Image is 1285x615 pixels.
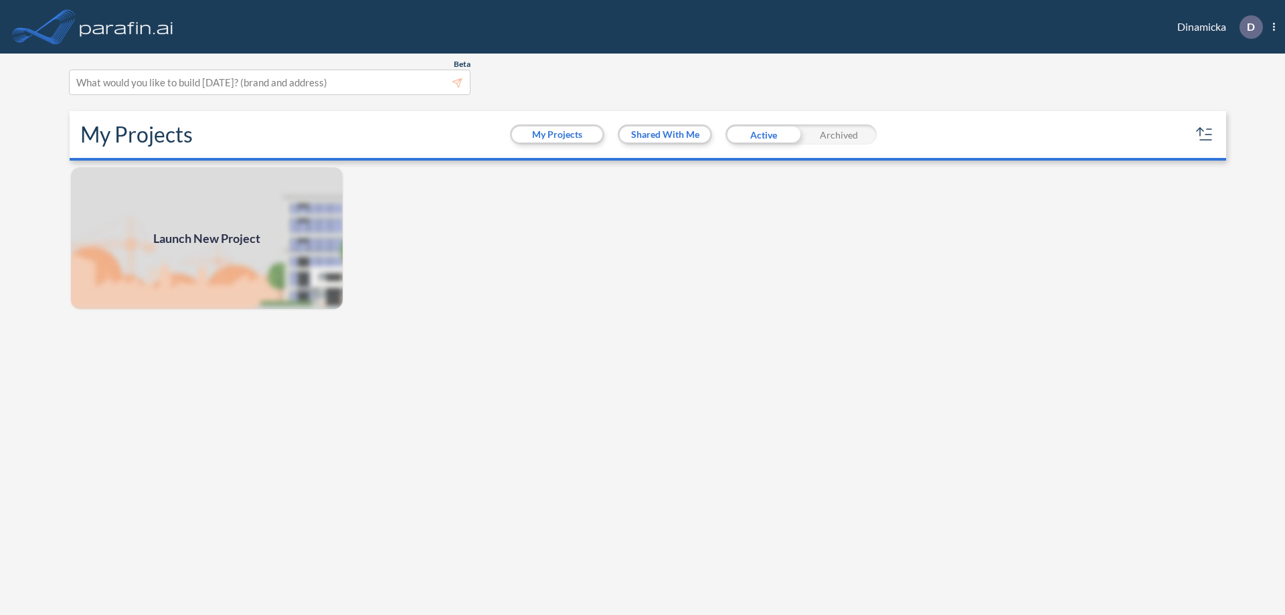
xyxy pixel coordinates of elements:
[512,126,602,143] button: My Projects
[80,122,193,147] h2: My Projects
[77,13,176,40] img: logo
[70,166,344,311] img: add
[620,126,710,143] button: Shared With Me
[454,59,470,70] span: Beta
[801,124,877,145] div: Archived
[1247,21,1255,33] p: D
[1194,124,1215,145] button: sort
[70,166,344,311] a: Launch New Project
[1157,15,1275,39] div: Dinamicka
[153,230,260,248] span: Launch New Project
[725,124,801,145] div: Active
